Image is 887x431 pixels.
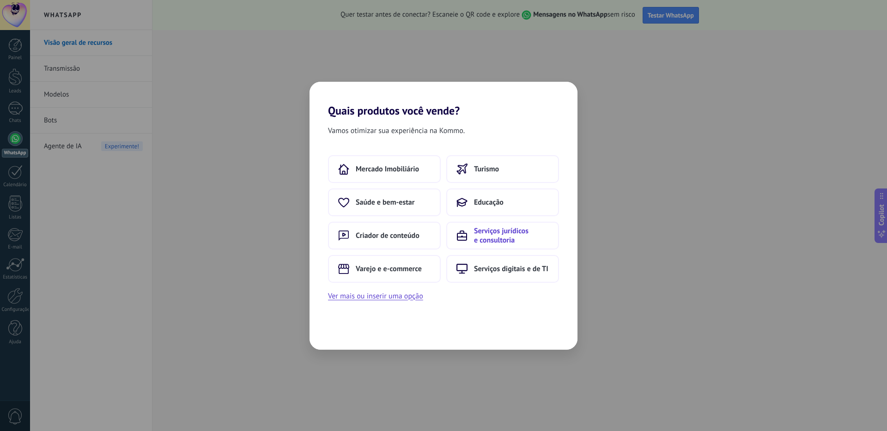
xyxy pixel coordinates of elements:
[474,198,504,207] span: Educação
[356,198,414,207] span: Saúde e bem-estar
[356,164,419,174] span: Mercado Imobiliário
[328,125,465,137] span: Vamos otimizar sua experiência na Kommo.
[446,255,559,283] button: Serviços digitais e de TI
[328,222,441,249] button: Criador de conteúdo
[446,188,559,216] button: Educação
[356,231,419,240] span: Criador de conteúdo
[474,164,499,174] span: Turismo
[328,188,441,216] button: Saúde e bem-estar
[474,226,549,245] span: Serviços jurídicos e consultoria
[446,222,559,249] button: Serviços jurídicos e consultoria
[328,155,441,183] button: Mercado Imobiliário
[474,264,548,273] span: Serviços digitais e de TI
[328,255,441,283] button: Varejo e e-commerce
[328,290,423,302] button: Ver mais ou inserir uma opção
[310,82,577,117] h2: Quais produtos você vende?
[356,264,422,273] span: Varejo e e-commerce
[446,155,559,183] button: Turismo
